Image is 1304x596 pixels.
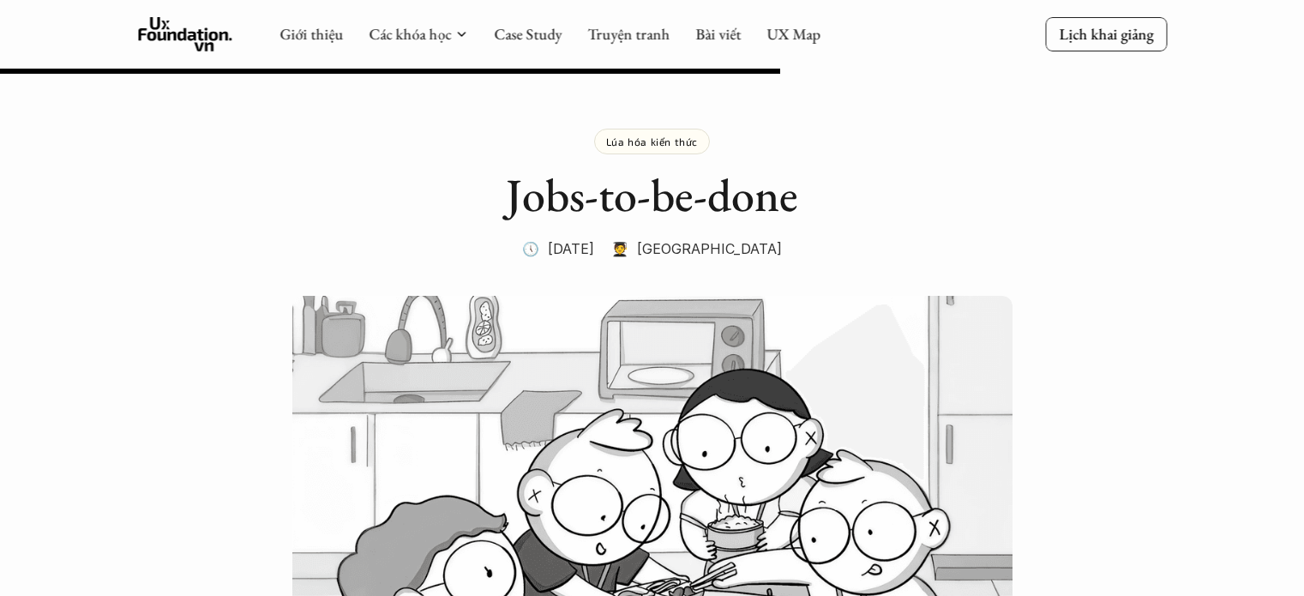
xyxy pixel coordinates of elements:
h1: Jobs-to-be-done [309,167,995,223]
p: Lịch khai giảng [1059,24,1153,44]
a: Truyện tranh [587,24,670,44]
a: UX Map [766,24,820,44]
p: 🕔 [DATE] [522,236,594,262]
p: Lúa hóa kiến thức [606,135,698,147]
a: Lịch khai giảng [1045,17,1167,51]
a: Giới thiệu [279,24,343,44]
a: Các khóa học [369,24,451,44]
a: Bài viết [695,24,741,44]
a: Case Study [494,24,562,44]
p: 🧑‍🎓 [GEOGRAPHIC_DATA] [611,236,782,262]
